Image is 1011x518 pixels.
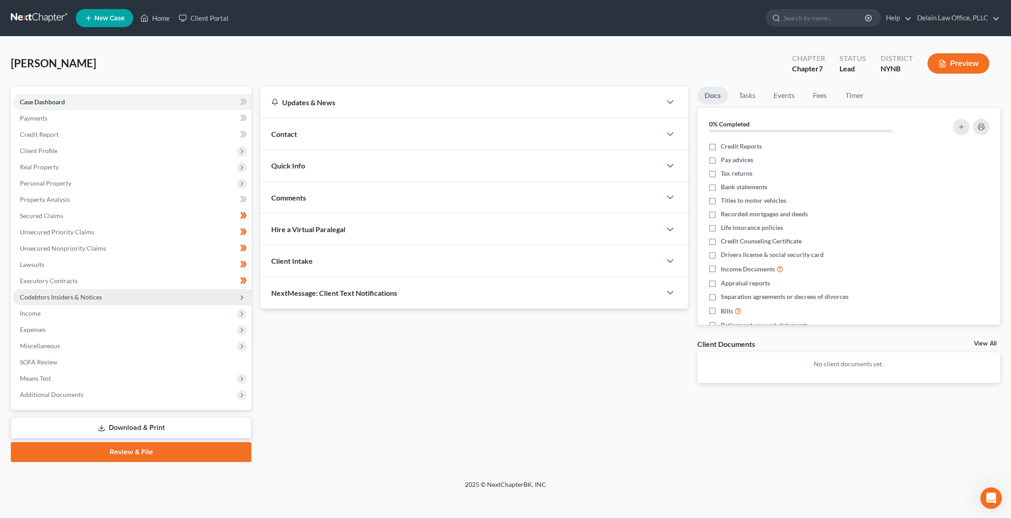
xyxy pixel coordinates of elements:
[11,442,251,462] a: Review & File
[721,142,762,151] span: Credit Reports
[881,10,912,26] a: Help
[721,182,767,191] span: Bank statements
[20,147,57,154] span: Client Profile
[766,87,802,104] a: Events
[20,342,60,350] span: Miscellaneous
[10,232,28,250] img: Profile image for Kelly
[13,110,251,126] a: Payments
[13,94,251,110] a: Case Dashboard
[10,165,28,183] img: Profile image for James
[94,15,125,22] span: New Case
[73,304,107,311] span: Messages
[721,292,849,301] span: Separation agreements or decrees of divorces
[721,169,752,178] span: Tax returns
[839,64,866,74] div: Lead
[13,354,251,370] a: SOFA Review
[32,166,58,173] span: You too!
[721,265,775,274] span: Income Documents
[13,126,251,143] a: Credit Report
[980,487,1002,509] iframe: Intercom live chat
[721,307,733,316] span: Bills
[86,275,111,284] div: • [DATE]
[32,74,84,84] div: [PERSON_NAME]
[721,223,783,232] span: Life insurance policies
[42,254,139,272] button: Send us a message
[20,391,83,398] span: Additional Documents
[20,277,78,285] span: Executory Contracts
[697,87,728,104] a: Docs
[20,196,70,203] span: Property Analysis
[13,240,251,257] a: Unsecured Nonpriority Claims
[60,282,120,318] button: Messages
[86,141,111,150] div: • [DATE]
[721,279,770,288] span: Appraisal reports
[136,10,174,26] a: Home
[928,53,989,74] button: Preview
[721,250,824,259] span: Drivers license & social security card
[11,417,251,439] a: Download & Print
[20,114,47,122] span: Payments
[20,261,44,268] span: Lawsuits
[792,64,825,74] div: Chapter
[20,309,41,317] span: Income
[20,293,102,301] span: Codebtors Insiders & Notices
[20,131,59,138] span: Credit Report
[174,10,233,26] a: Client Portal
[819,64,823,73] span: 7
[86,74,111,84] div: • [DATE]
[271,289,397,297] span: NextMessage: Client Text Notifications
[21,304,39,311] span: Home
[32,275,84,284] div: [PERSON_NAME]
[881,64,913,74] div: NYNB
[10,65,28,83] img: Profile image for Emma
[10,132,28,150] img: Profile image for Lindsey
[271,257,313,265] span: Client Intake
[271,193,306,202] span: Comments
[86,241,111,251] div: • [DATE]
[32,107,84,117] div: [PERSON_NAME]
[32,174,84,184] div: [PERSON_NAME]
[13,257,251,273] a: Lawsuits
[913,10,1000,26] a: Delain Law Office, PLLC
[121,282,181,318] button: Help
[697,339,755,349] div: Client Documents
[721,321,808,330] span: Retirement account statements
[784,9,866,26] input: Search by name...
[86,174,111,184] div: • [DATE]
[705,359,993,369] p: No client documents yet.
[158,4,175,20] div: Close
[10,266,28,284] img: Profile image for James
[10,32,28,50] img: Profile image for Emma
[721,237,802,246] span: Credit Counseling Certificate
[248,480,763,496] div: 2025 © NextChapterBK, INC
[20,374,51,382] span: Means Test
[32,41,84,50] div: [PERSON_NAME]
[20,228,94,236] span: Unsecured Priority Claims
[13,191,251,208] a: Property Analysis
[732,87,763,104] a: Tasks
[20,163,59,171] span: Real Property
[709,120,750,128] strong: 0% Completed
[86,107,111,117] div: • [DATE]
[67,4,116,19] h1: Messages
[10,199,28,217] img: Profile image for James
[271,130,297,138] span: Contact
[10,98,28,117] img: Profile image for Katie
[271,161,305,170] span: Quick Info
[143,304,158,311] span: Help
[721,196,786,205] span: Titles to motor vehicles
[271,98,650,107] div: Updates & News
[271,225,345,233] span: Hire a Virtual Paralegal
[13,273,251,289] a: Executory Contracts
[974,341,997,347] a: View All
[806,87,835,104] a: Fees
[32,132,84,140] span: You're welcome!
[32,141,84,150] div: [PERSON_NAME]
[839,53,866,64] div: Status
[86,41,116,50] div: • 22h ago
[32,208,84,217] div: [PERSON_NAME]
[792,53,825,64] div: Chapter
[721,210,808,219] span: Recorded mortgages and deeds
[20,326,46,333] span: Expenses
[721,155,753,164] span: Pay advices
